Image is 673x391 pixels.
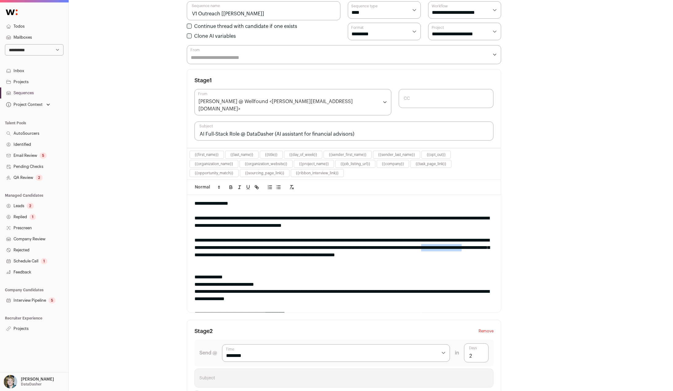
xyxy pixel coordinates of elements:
[195,152,219,157] button: {{first_name}}
[378,152,415,157] button: {{sender_last_name}}
[187,1,340,20] input: Sequence name
[2,6,21,18] img: Wellfound
[296,171,339,176] button: {{ribbon_interview_link}}
[29,214,36,220] div: 1
[2,375,55,389] button: Open dropdown
[27,203,34,209] div: 2
[199,349,217,357] label: Send @
[194,327,213,335] h3: Stage
[464,343,489,362] input: Days
[36,175,43,181] div: 2
[416,161,446,166] button: {{task_page_link}}
[41,258,47,264] div: 1
[230,152,253,157] button: {{last_name}}
[194,24,297,29] label: Continue thread with candidate if one exists
[265,152,278,157] button: {{title}}
[382,161,404,166] button: {{company}}
[245,171,284,176] button: {{sourcing_page_link}}
[195,161,233,166] button: {{organization_name}}
[210,328,213,334] span: 2
[48,297,56,304] div: 5
[21,382,42,387] p: DataDasher
[4,375,17,389] img: 6494470-medium_jpg
[198,98,379,113] div: [PERSON_NAME] @ Wellfound <[PERSON_NAME][EMAIL_ADDRESS][DOMAIN_NAME]>
[194,34,236,39] label: Clone AI variables
[5,102,43,107] div: Project Context
[21,377,54,382] p: [PERSON_NAME]
[194,369,494,388] input: Subject
[479,327,494,335] button: Remove
[210,78,212,83] span: 1
[194,77,212,84] h3: Stage
[455,349,459,357] span: in
[329,152,367,157] button: {{sender_first_name}}
[194,122,494,141] input: Subject
[427,152,446,157] button: {{opt_out}}
[340,161,370,166] button: {{job_listing_url}}
[399,89,494,108] input: CC
[40,153,47,159] div: 5
[195,171,233,176] button: {{opportunity_match}}
[245,161,287,166] button: {{organization_website}}
[289,152,317,157] button: {{day_of_week}}
[299,161,329,166] button: {{project_name}}
[5,100,51,109] button: Open dropdown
